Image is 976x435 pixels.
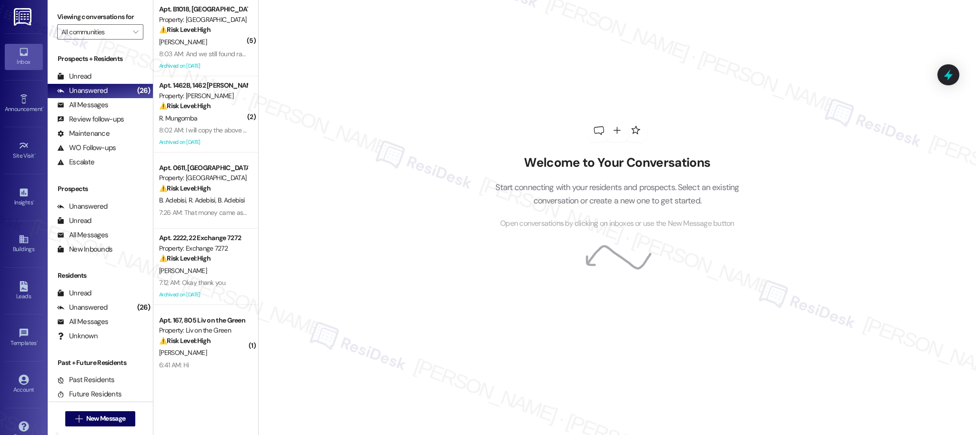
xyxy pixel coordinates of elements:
[159,114,197,122] span: R. Mungomba
[5,325,43,351] a: Templates •
[159,126,322,134] div: 8:02 AM: I will copy the above to your managers. Thank you
[57,100,108,110] div: All Messages
[65,411,136,426] button: New Message
[159,278,225,287] div: 7:12 AM: Okay thank you
[159,361,189,369] div: 6:41 AM: Hi
[188,196,218,204] span: R. Adebisi
[57,331,98,341] div: Unknown
[57,114,124,124] div: Review follow-ups
[158,60,248,72] div: Archived on [DATE]
[48,271,153,281] div: Residents
[57,129,110,139] div: Maintenance
[159,101,211,110] strong: ⚠️ Risk Level: High
[159,25,211,34] strong: ⚠️ Risk Level: High
[133,28,138,36] i: 
[5,184,43,210] a: Insights •
[159,208,843,217] div: 7:26 AM: That money came as a result of exorbitant utility charges last month and we preparing fo...
[48,54,153,64] div: Prospects + Residents
[5,372,43,397] a: Account
[135,83,153,98] div: (26)
[135,300,153,315] div: (26)
[86,414,125,424] span: New Message
[61,24,128,40] input: All communities
[159,91,247,101] div: Property: [PERSON_NAME]
[57,389,121,399] div: Future Residents
[57,202,108,212] div: Unanswered
[48,184,153,194] div: Prospects
[159,38,207,46] span: [PERSON_NAME]
[481,181,754,208] p: Start connecting with your residents and prospects. Select an existing conversation or create a n...
[57,143,116,153] div: WO Follow-ups
[42,104,44,111] span: •
[75,415,82,423] i: 
[57,303,108,313] div: Unanswered
[14,8,33,26] img: ResiDesk Logo
[500,218,734,230] span: Open conversations by clicking on inboxes or use the New Message button
[57,71,91,81] div: Unread
[159,243,247,253] div: Property: Exchange 7272
[159,4,247,14] div: Apt. B1018, [GEOGRAPHIC_DATA]
[57,375,115,385] div: Past Residents
[159,315,247,325] div: Apt. 167, 805 Liv on the Green
[158,136,248,148] div: Archived on [DATE]
[159,196,189,204] span: B. Adebisi
[48,358,153,368] div: Past + Future Residents
[159,184,211,192] strong: ⚠️ Risk Level: High
[481,155,754,171] h2: Welcome to Your Conversations
[218,196,244,204] span: B. Adebisi
[159,325,247,335] div: Property: Liv on the Green
[159,266,207,275] span: [PERSON_NAME]
[37,338,38,345] span: •
[5,231,43,257] a: Buildings
[57,317,108,327] div: All Messages
[158,289,248,301] div: Archived on [DATE]
[159,163,247,173] div: Apt. 0611, [GEOGRAPHIC_DATA]
[159,254,211,263] strong: ⚠️ Risk Level: High
[33,198,34,204] span: •
[57,288,91,298] div: Unread
[159,15,247,25] div: Property: [GEOGRAPHIC_DATA]
[5,278,43,304] a: Leads
[57,244,112,254] div: New Inbounds
[159,336,211,345] strong: ⚠️ Risk Level: High
[159,81,247,91] div: Apt. 1462B, 1462 [PERSON_NAME]
[5,138,43,163] a: Site Visit •
[159,233,247,243] div: Apt. 2222, 22 Exchange 7272
[159,173,247,183] div: Property: [GEOGRAPHIC_DATA]
[57,216,91,226] div: Unread
[57,86,108,96] div: Unanswered
[57,157,94,167] div: Escalate
[57,230,108,240] div: All Messages
[159,50,399,58] div: 8:03 AM: And we still found rat droppings on the top of the hood or vent over the stove
[5,44,43,70] a: Inbox
[159,348,207,357] span: [PERSON_NAME]
[57,10,143,24] label: Viewing conversations for
[34,151,36,158] span: •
